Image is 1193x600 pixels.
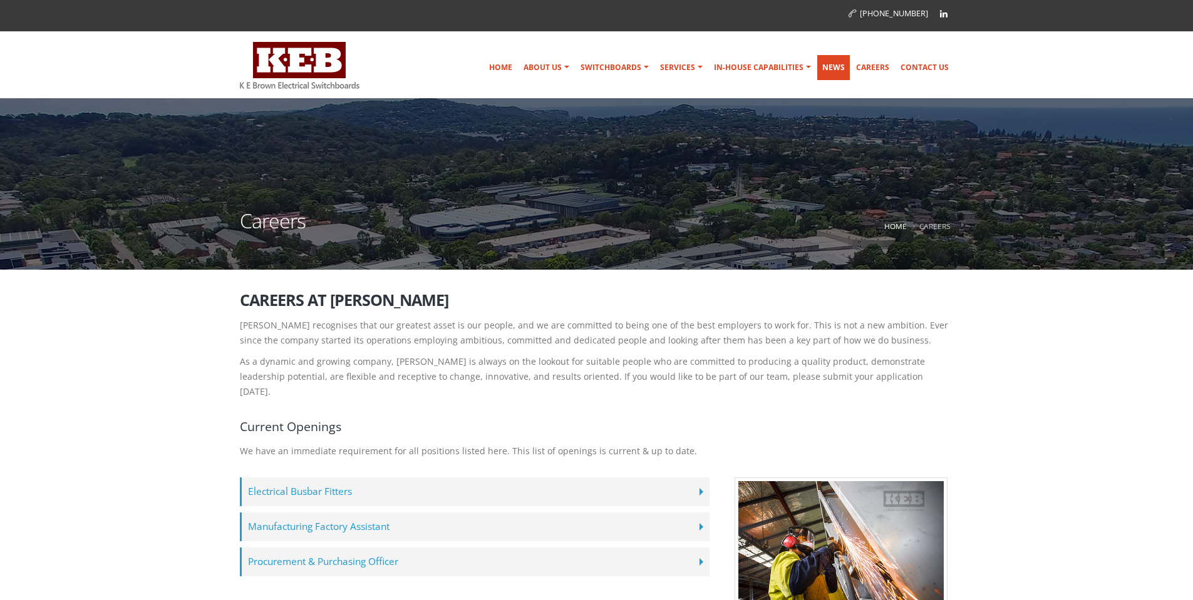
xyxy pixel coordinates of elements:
a: Switchboards [576,55,654,80]
p: [PERSON_NAME] recognises that our greatest asset is our people, and we are committed to being one... [240,318,954,348]
h2: Careers at [PERSON_NAME] [240,292,954,308]
h1: Careers [240,211,306,247]
img: K E Brown Electrical Switchboards [240,42,359,89]
label: Manufacturing Factory Assistant [240,512,710,541]
a: Linkedin [934,4,953,23]
p: As a dynamic and growing company, [PERSON_NAME] is always on the lookout for suitable people who ... [240,354,954,399]
label: Procurement & Purchasing Officer [240,547,710,576]
p: We have an immediate requirement for all positions listed here. This list of openings is current ... [240,444,954,459]
a: About Us [519,55,574,80]
a: Home [884,221,907,231]
li: Careers [909,218,951,234]
label: Electrical Busbar Fitters [240,477,710,506]
a: News [817,55,850,80]
a: Home [484,55,517,80]
h4: Current Openings [240,418,954,435]
a: Contact Us [896,55,954,80]
a: In-house Capabilities [709,55,816,80]
a: Careers [851,55,894,80]
a: [PHONE_NUMBER] [849,8,928,19]
a: Services [655,55,708,80]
